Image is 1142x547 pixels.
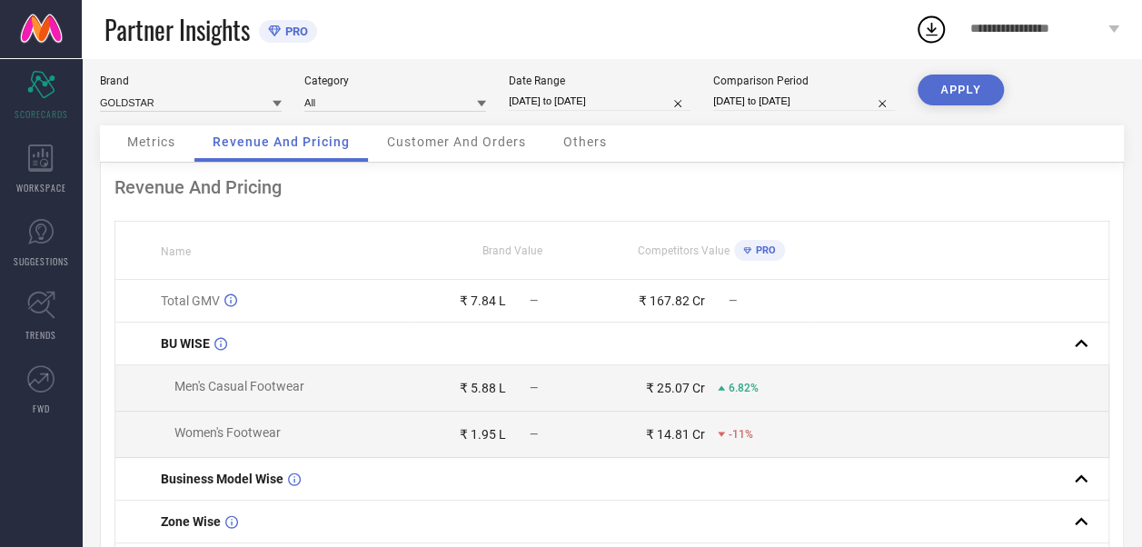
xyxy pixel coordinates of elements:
[161,293,220,308] span: Total GMV
[713,92,895,111] input: Select comparison period
[174,425,281,440] span: Women's Footwear
[482,244,542,257] span: Brand Value
[213,134,350,149] span: Revenue And Pricing
[114,176,1109,198] div: Revenue And Pricing
[918,75,1004,105] button: APPLY
[728,428,752,441] span: -11%
[563,134,607,149] span: Others
[161,472,283,486] span: Business Model Wise
[15,107,68,121] span: SCORECARDS
[751,244,776,256] span: PRO
[530,382,538,394] span: —
[16,181,66,194] span: WORKSPACE
[100,75,282,87] div: Brand
[161,514,221,529] span: Zone Wise
[713,75,895,87] div: Comparison Period
[645,381,704,395] div: ₹ 25.07 Cr
[127,134,175,149] span: Metrics
[645,427,704,442] div: ₹ 14.81 Cr
[915,13,948,45] div: Open download list
[304,75,486,87] div: Category
[530,294,538,307] span: —
[530,428,538,441] span: —
[33,402,50,415] span: FWD
[509,75,690,87] div: Date Range
[281,25,308,38] span: PRO
[25,328,56,342] span: TRENDS
[638,293,704,308] div: ₹ 167.82 Cr
[161,245,191,258] span: Name
[174,379,304,393] span: Men's Casual Footwear
[638,244,730,257] span: Competitors Value
[460,427,506,442] div: ₹ 1.95 L
[460,293,506,308] div: ₹ 7.84 L
[14,254,69,268] span: SUGGESTIONS
[387,134,526,149] span: Customer And Orders
[728,294,736,307] span: —
[104,11,250,48] span: Partner Insights
[161,336,210,351] span: BU WISE
[460,381,506,395] div: ₹ 5.88 L
[728,382,758,394] span: 6.82%
[509,92,690,111] input: Select date range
